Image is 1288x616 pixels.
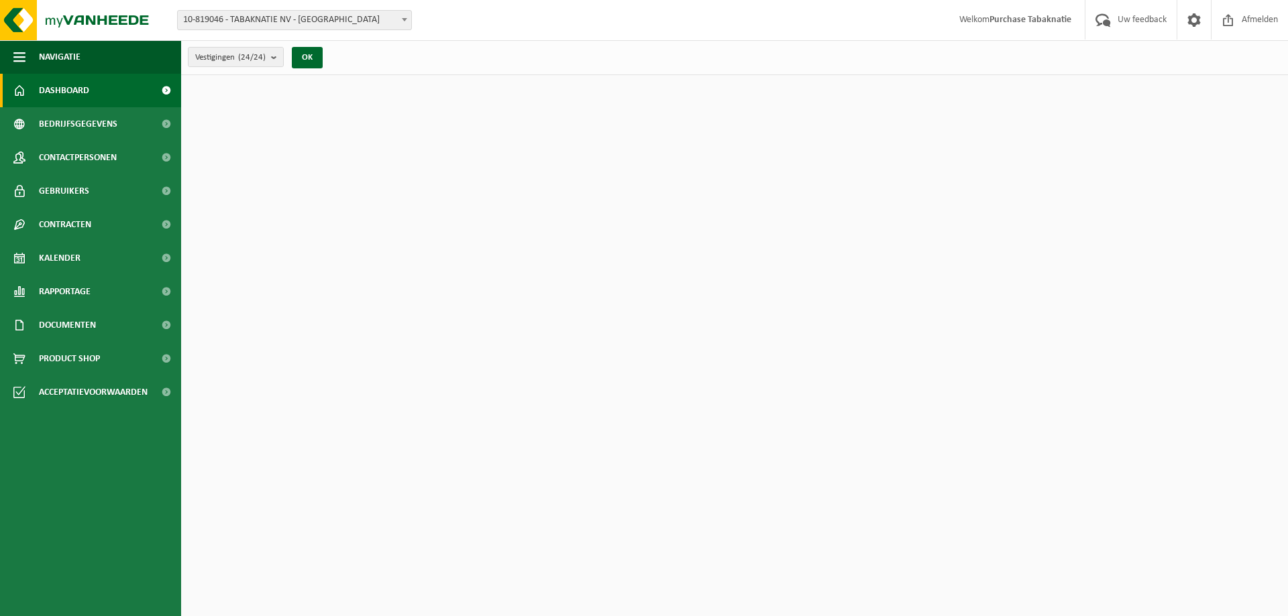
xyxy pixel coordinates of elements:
[238,53,266,62] count: (24/24)
[39,308,96,342] span: Documenten
[177,10,412,30] span: 10-819046 - TABAKNATIE NV - ANTWERPEN
[39,174,89,208] span: Gebruikers
[39,141,117,174] span: Contactpersonen
[39,275,91,308] span: Rapportage
[39,208,91,241] span: Contracten
[989,15,1071,25] strong: Purchase Tabaknatie
[39,74,89,107] span: Dashboard
[39,342,100,375] span: Product Shop
[39,375,148,409] span: Acceptatievoorwaarden
[39,40,80,74] span: Navigatie
[39,107,117,141] span: Bedrijfsgegevens
[39,241,80,275] span: Kalender
[195,48,266,68] span: Vestigingen
[188,47,284,67] button: Vestigingen(24/24)
[178,11,411,29] span: 10-819046 - TABAKNATIE NV - ANTWERPEN
[292,47,323,68] button: OK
